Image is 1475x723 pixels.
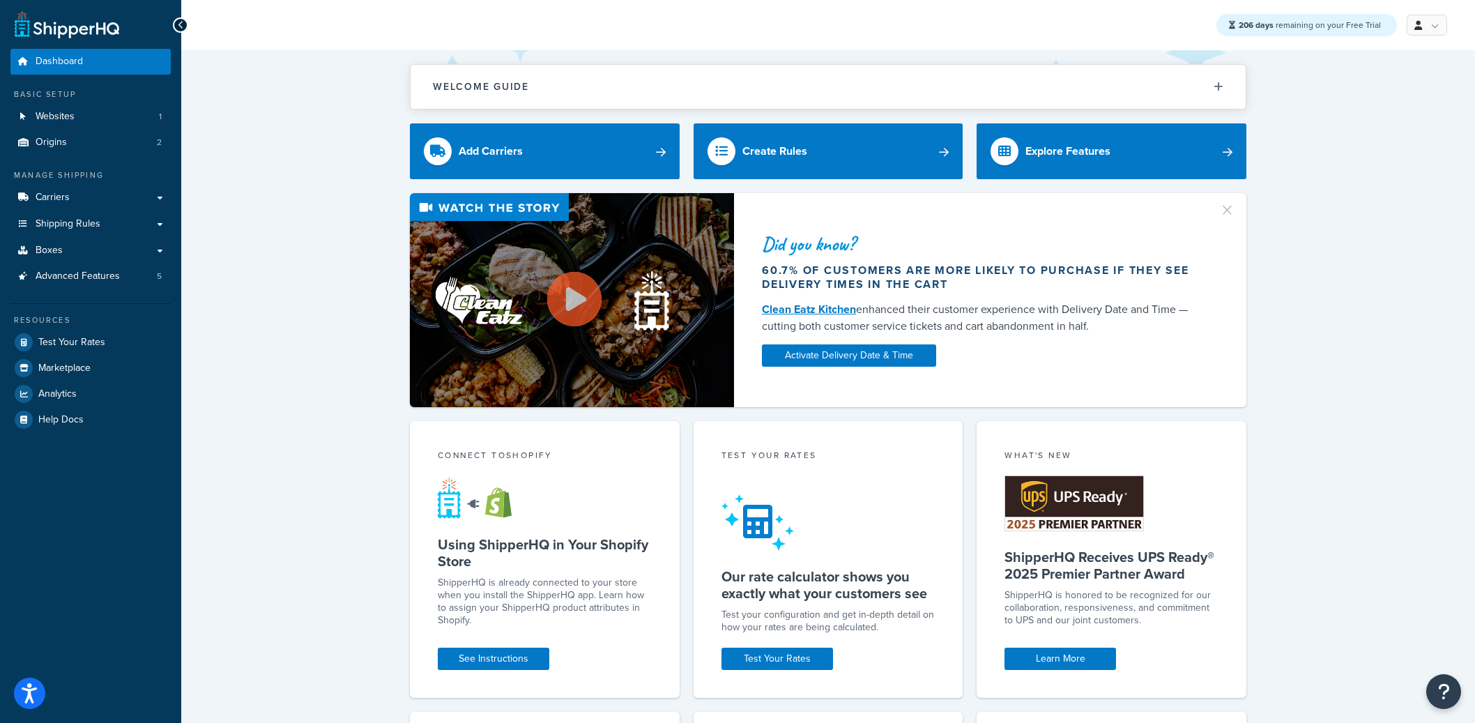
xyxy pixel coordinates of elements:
span: Advanced Features [36,271,120,282]
div: Did you know? [762,234,1202,254]
span: Websites [36,111,75,123]
a: Test Your Rates [10,330,171,355]
div: What's New [1004,449,1218,465]
a: Test Your Rates [721,648,833,670]
a: Marketplace [10,356,171,381]
span: Boxes [36,245,63,257]
div: Add Carriers [459,142,523,161]
h5: ShipperHQ Receives UPS Ready® 2025 Premier Partner Award [1004,549,1218,582]
span: Shipping Rules [36,218,100,230]
a: Origins2 [10,130,171,155]
div: Create Rules [742,142,807,161]
span: Analytics [38,388,77,400]
a: Help Docs [10,407,171,432]
div: Test your rates [721,449,935,465]
div: 60.7% of customers are more likely to purchase if they see delivery times in the cart [762,264,1202,291]
a: Clean Eatz Kitchen [762,301,856,317]
span: Origins [36,137,67,149]
a: See Instructions [438,648,549,670]
a: Add Carriers [410,123,680,179]
span: 1 [159,111,162,123]
li: Advanced Features [10,264,171,289]
div: enhanced their customer experience with Delivery Date and Time — cutting both customer service ti... [762,301,1202,335]
span: Test Your Rates [38,337,105,349]
a: Analytics [10,381,171,406]
a: Carriers [10,185,171,211]
p: ShipperHQ is already connected to your store when you install the ShipperHQ app. Learn how to ass... [438,577,652,627]
div: Resources [10,314,171,326]
span: remaining on your Free Trial [1239,19,1381,31]
img: Video thumbnail [410,193,734,407]
button: Welcome Guide [411,65,1246,109]
a: Create Rules [694,123,963,179]
div: Basic Setup [10,89,171,100]
li: Websites [10,104,171,130]
a: Advanced Features5 [10,264,171,289]
button: Open Resource Center [1426,674,1461,709]
span: Dashboard [36,56,83,68]
h2: Welcome Guide [433,82,529,92]
div: Test your configuration and get in-depth detail on how your rates are being calculated. [721,609,935,634]
h5: Using ShipperHQ in Your Shopify Store [438,536,652,570]
li: Origins [10,130,171,155]
div: Explore Features [1025,142,1110,161]
span: Carriers [36,192,70,204]
span: 5 [157,271,162,282]
span: 2 [157,137,162,149]
h5: Our rate calculator shows you exactly what your customers see [721,568,935,602]
img: connect-shq-shopify-9b9a8c5a.svg [438,477,525,519]
a: Websites1 [10,104,171,130]
p: ShipperHQ is honored to be recognized for our collaboration, responsiveness, and commitment to UP... [1004,589,1218,627]
a: Dashboard [10,49,171,75]
span: Marketplace [38,363,91,374]
div: Manage Shipping [10,169,171,181]
span: Help Docs [38,414,84,426]
div: Connect to Shopify [438,449,652,465]
a: Activate Delivery Date & Time [762,344,936,367]
a: Explore Features [977,123,1246,179]
a: Boxes [10,238,171,264]
strong: 206 days [1239,19,1274,31]
a: Shipping Rules [10,211,171,237]
a: Learn More [1004,648,1116,670]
